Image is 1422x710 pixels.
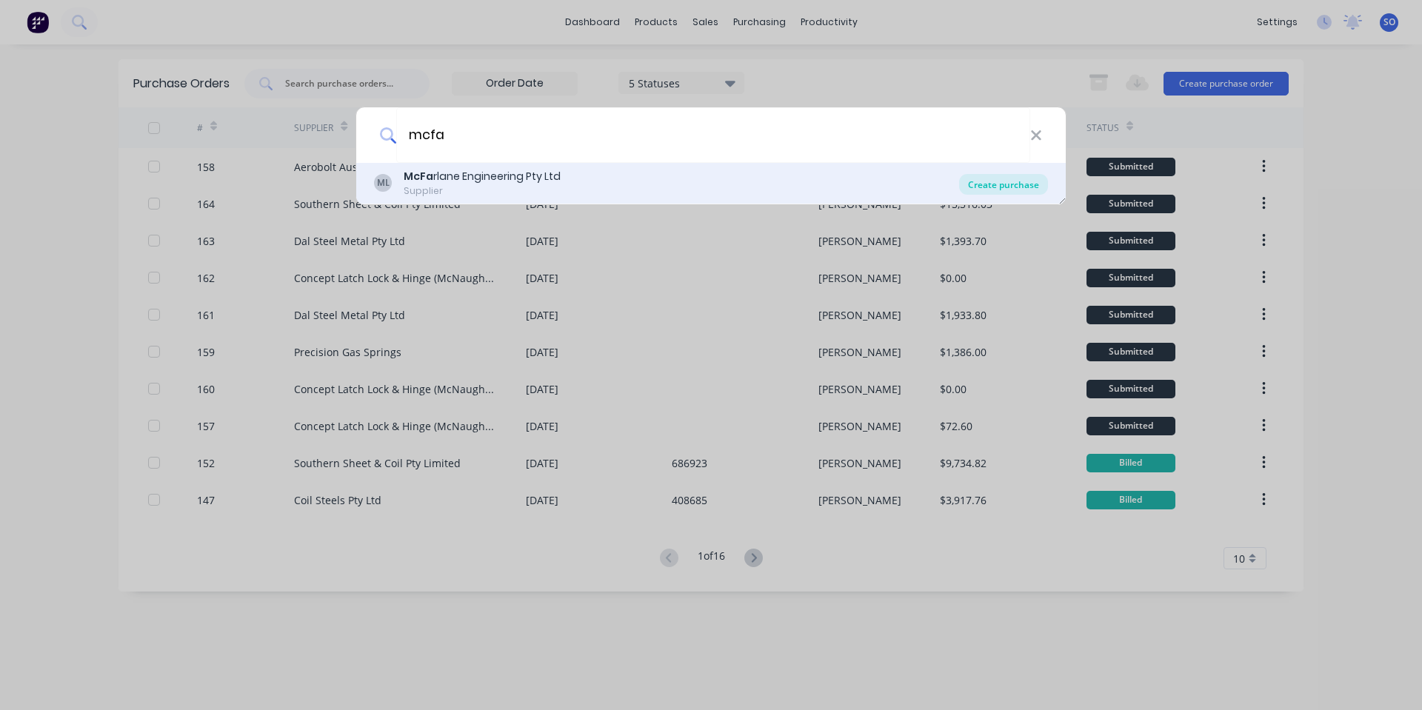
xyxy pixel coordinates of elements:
div: Create purchase [959,174,1048,195]
div: rlane Engineering Pty Ltd [404,169,561,184]
div: Supplier [404,184,561,198]
input: Enter a supplier name to create a new order... [396,107,1030,163]
div: ML [374,174,392,192]
b: McFa [404,169,433,184]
